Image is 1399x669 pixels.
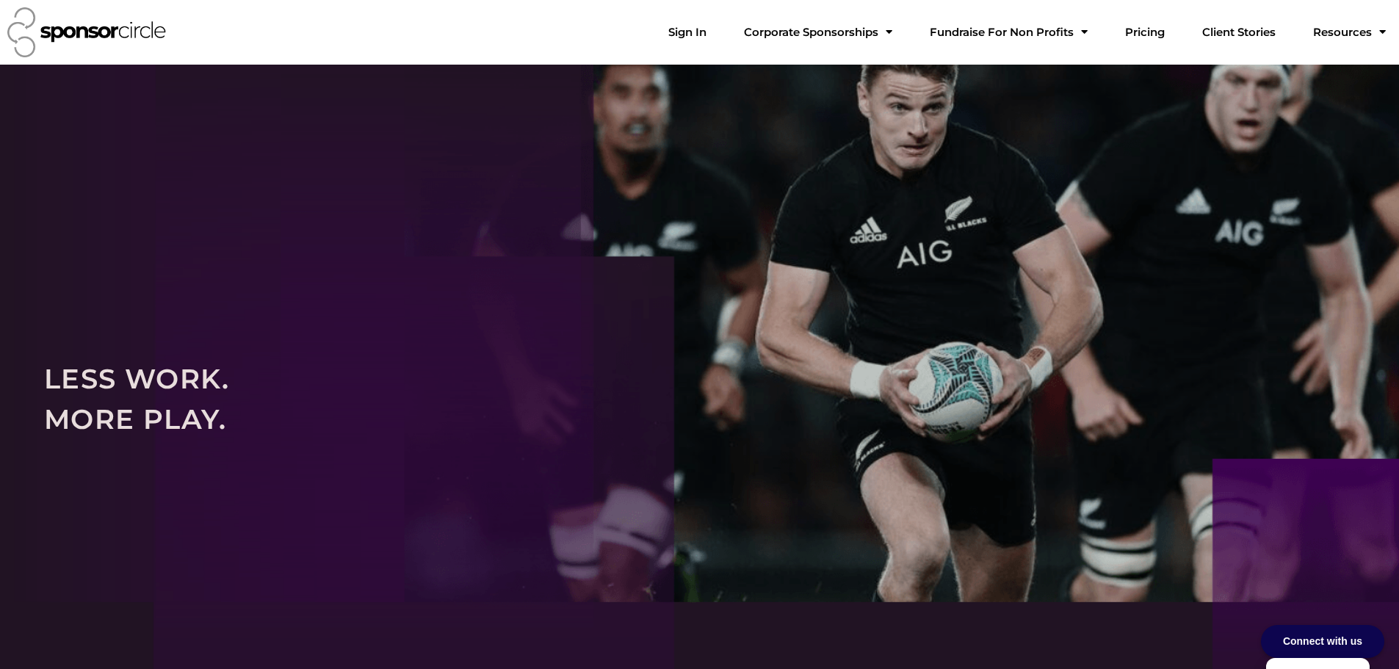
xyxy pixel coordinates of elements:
a: Resources [1301,18,1398,47]
a: Client Stories [1190,18,1287,47]
div: Connect with us [1261,625,1384,658]
a: Fundraise For Non ProfitsMenu Toggle [918,18,1099,47]
h2: LESS WORK. MORE PLAY. [44,358,1355,440]
a: Sign In [657,18,718,47]
a: Corporate SponsorshipsMenu Toggle [732,18,904,47]
img: Sponsor Circle logo [7,7,166,57]
a: Pricing [1113,18,1176,47]
nav: Menu [657,18,1398,47]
